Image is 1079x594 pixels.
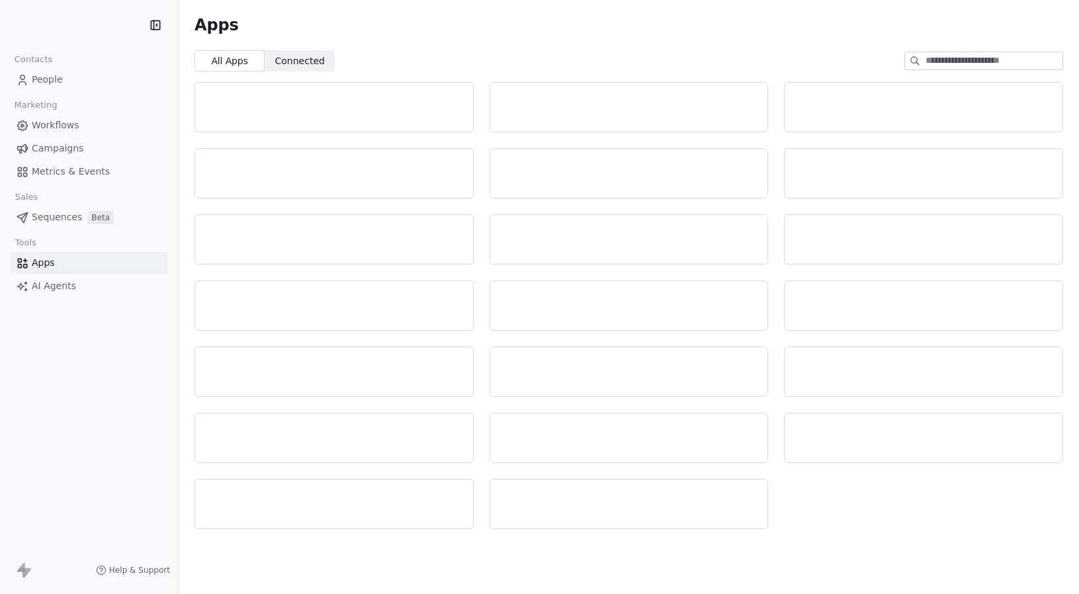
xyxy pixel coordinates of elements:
[32,279,76,293] span: AI Agents
[32,165,110,179] span: Metrics & Events
[11,69,167,91] a: People
[9,95,63,115] span: Marketing
[32,73,63,87] span: People
[109,565,170,575] span: Help & Support
[11,114,167,136] a: Workflows
[9,187,44,207] span: Sales
[9,233,42,253] span: Tools
[194,15,239,35] span: Apps
[11,252,167,274] a: Apps
[32,210,82,224] span: Sequences
[32,118,79,132] span: Workflows
[11,206,167,228] a: SequencesBeta
[275,54,325,68] span: Connected
[96,565,170,575] a: Help & Support
[32,142,83,155] span: Campaigns
[9,50,58,69] span: Contacts
[11,275,167,297] a: AI Agents
[87,211,114,224] span: Beta
[11,138,167,159] a: Campaigns
[11,161,167,183] a: Metrics & Events
[32,256,55,270] span: Apps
